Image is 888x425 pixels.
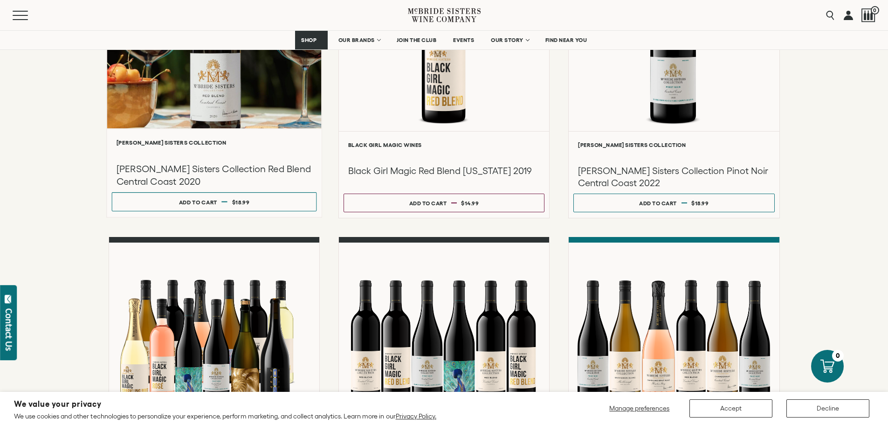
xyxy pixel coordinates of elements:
span: 0 [871,6,879,14]
button: Add to cart $18.99 [111,192,317,211]
a: OUR BRANDS [332,31,386,49]
button: Accept [689,399,772,418]
a: EVENTS [447,31,480,49]
button: Add to cart $18.99 [573,194,774,212]
div: 0 [832,350,844,362]
div: Contact Us [4,308,14,351]
h6: [PERSON_NAME] Sisters Collection [116,139,312,146]
a: JOIN THE CLUB [391,31,443,49]
p: We use cookies and other technologies to personalize your experience, perform marketing, and coll... [14,412,436,420]
button: Decline [786,399,869,418]
h6: [PERSON_NAME] Sisters Collection [578,142,770,148]
span: OUR STORY [491,37,523,43]
h3: [PERSON_NAME] Sisters Collection Red Blend Central Coast 2020 [116,163,312,188]
h3: [PERSON_NAME] Sisters Collection Pinot Noir Central Coast 2022 [578,165,770,189]
span: $14.99 [461,200,479,206]
span: $18.99 [691,200,709,206]
a: FIND NEAR YOU [539,31,593,49]
button: Manage preferences [604,399,675,418]
div: Add to cart [639,196,677,210]
span: FIND NEAR YOU [545,37,587,43]
h2: We value your privacy [14,400,436,408]
span: Manage preferences [609,404,669,412]
div: Add to cart [179,195,217,209]
a: Privacy Policy. [396,412,436,420]
span: $18.99 [232,199,249,205]
button: Add to cart $14.99 [344,194,544,212]
h6: Black Girl Magic Wines [348,142,540,148]
a: SHOP [295,31,328,49]
span: EVENTS [453,37,474,43]
a: OUR STORY [485,31,535,49]
button: Mobile Menu Trigger [13,11,46,20]
div: Add to cart [409,196,447,210]
span: SHOP [301,37,317,43]
span: JOIN THE CLUB [397,37,437,43]
h3: Black Girl Magic Red Blend [US_STATE] 2019 [348,165,540,177]
span: OUR BRANDS [338,37,375,43]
